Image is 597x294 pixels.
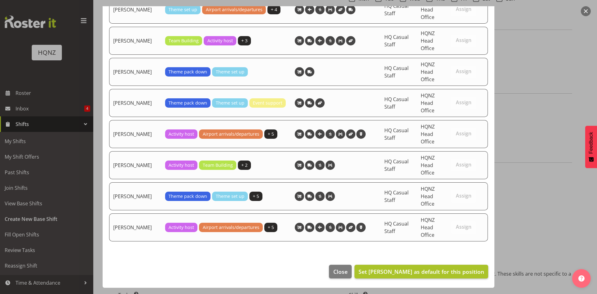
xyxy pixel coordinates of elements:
[268,224,274,231] span: + 5
[421,61,435,83] span: HQNZ Head Office
[169,6,197,13] span: Theme set up
[456,161,471,168] span: Assign
[109,182,161,210] td: [PERSON_NAME]
[109,213,161,241] td: [PERSON_NAME]
[109,89,161,117] td: [PERSON_NAME]
[169,193,207,200] span: Theme pack down
[384,189,409,203] span: HQ Casual Staff
[456,130,471,137] span: Assign
[456,37,471,43] span: Assign
[456,68,471,74] span: Assign
[216,193,244,200] span: Theme set up
[216,68,244,75] span: Theme set up
[268,131,274,138] span: + 5
[109,120,161,148] td: [PERSON_NAME]
[578,275,585,282] img: help-xxl-2.png
[169,131,194,138] span: Activity host
[456,193,471,199] span: Assign
[169,224,194,231] span: Activity host
[588,132,594,154] span: Feedback
[421,185,435,207] span: HQNZ Head Office
[384,158,409,172] span: HQ Casual Staff
[384,220,409,235] span: HQ Casual Staff
[253,193,259,200] span: + 5
[203,162,233,169] span: Team Building
[169,68,207,75] span: Theme pack down
[585,126,597,168] button: Feedback - Show survey
[359,268,484,275] span: Set [PERSON_NAME] as default for this position
[384,2,409,17] span: HQ Casual Staff
[253,100,282,106] span: Event support
[421,154,435,176] span: HQNZ Head Office
[421,217,435,238] span: HQNZ Head Office
[109,27,161,55] td: [PERSON_NAME]
[384,127,409,141] span: HQ Casual Staff
[456,99,471,105] span: Assign
[384,96,409,110] span: HQ Casual Staff
[241,162,248,169] span: + 2
[354,265,488,278] button: Set [PERSON_NAME] as default for this position
[216,100,244,106] span: Theme set up
[271,6,277,13] span: + 4
[329,265,351,278] button: Close
[207,37,233,44] span: Activity host
[109,151,161,179] td: [PERSON_NAME]
[169,162,194,169] span: Activity host
[456,6,471,12] span: Assign
[241,37,248,44] span: + 3
[421,92,435,114] span: HQNZ Head Office
[333,268,348,276] span: Close
[203,224,259,231] span: Airport arrivals/departures
[169,100,207,106] span: Theme pack down
[109,58,161,86] td: [PERSON_NAME]
[384,34,409,48] span: HQ Casual Staff
[421,123,435,145] span: HQNZ Head Office
[169,37,199,44] span: Team Building
[456,224,471,230] span: Assign
[421,30,435,52] span: HQNZ Head Office
[206,6,262,13] span: Airport arrivals/departures
[203,131,259,138] span: Airport arrivals/departures
[384,65,409,79] span: HQ Casual Staff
